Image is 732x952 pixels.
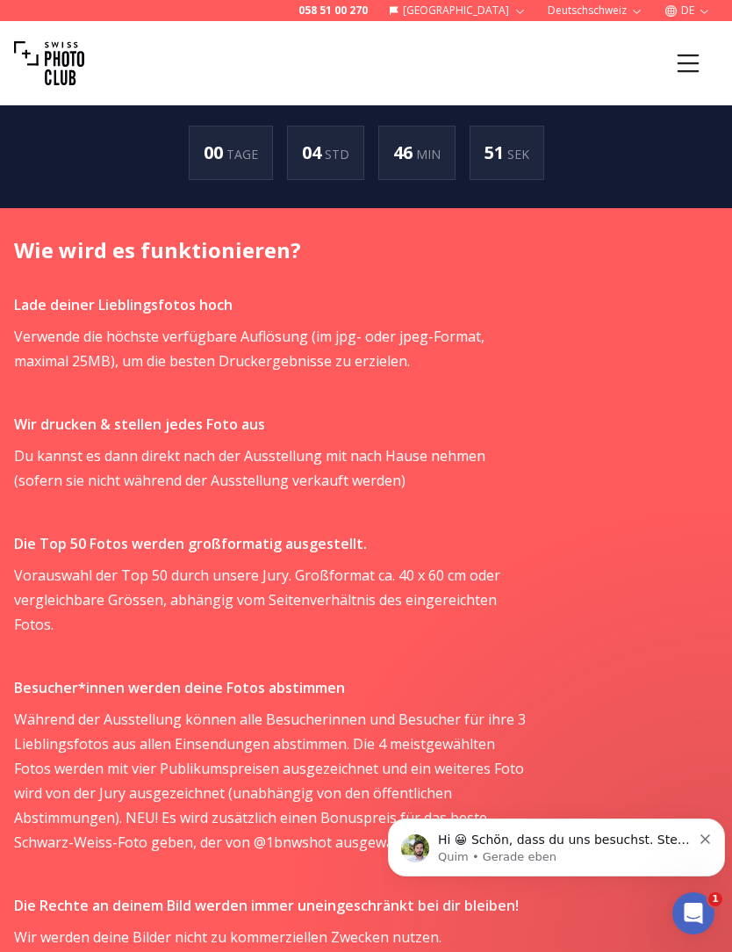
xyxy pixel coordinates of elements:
button: Menu [658,33,718,93]
strong: Besucher*innen werden deine Fotos abstimmen [14,678,345,697]
strong: Wir drucken & stellen jedes Foto aus [14,415,265,434]
span: 04 [302,141,325,164]
iframe: Intercom live chat [672,892,714,934]
span: TAGE [226,146,258,162]
span: SEK [507,146,529,162]
span: 46 [393,141,416,164]
iframe: Intercom notifications Nachricht [381,782,732,905]
span: 00 [204,141,226,164]
span: 51 [484,141,507,164]
p: Vorauswahl der Top 50 durch unsere Jury. Großformat ca. 40 x 60 cm oder vergleichbare Grössen, ab... [14,563,527,637]
p: Verwende die höchste verfügbare Auflösung (im jpg- oder jpeg-Format, maximal 25MB), um die besten... [14,324,527,373]
h2: Wie wird es funktionieren? [14,236,718,264]
strong: Die Top 50 Fotos werden großformatig ausgestellt. [14,534,367,553]
p: Wir werden deine Bilder nicht zu kommerziellen Zwecken nutzen. [14,925,527,949]
span: STD [325,146,349,162]
strong: Lade deiner Lieblingsfotos hoch [14,295,233,314]
span: 1 [708,892,722,906]
p: Während der Ausstellung können alle Besucherinnen und Besucher für ihre 3 Lieblingsfotos aus alle... [14,707,527,855]
a: 058 51 00 270 [298,4,368,18]
span: Du kannst es dann direkt nach der Ausstellung mit nach Hause nehmen (sofern sie nicht während der... [14,446,485,490]
strong: Die Rechte an deinem Bild werden immer uneingeschränkt bei dir bleiben! [14,896,519,915]
img: Swiss photo club [14,28,84,98]
span: MIN [416,146,441,162]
